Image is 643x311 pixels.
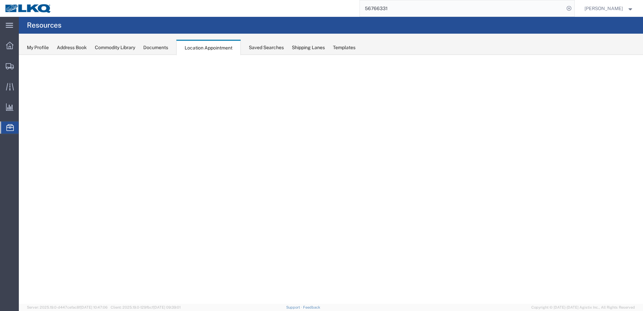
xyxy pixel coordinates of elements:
div: Address Book [57,44,87,51]
a: Feedback [303,305,320,309]
span: Server: 2025.19.0-d447cefac8f [27,305,108,309]
button: [PERSON_NAME] [584,4,634,12]
div: Saved Searches [249,44,284,51]
div: Location Appointment [176,40,241,55]
span: Copyright © [DATE]-[DATE] Agistix Inc., All Rights Reserved [531,305,635,310]
a: Support [286,305,303,309]
div: My Profile [27,44,49,51]
input: Search for shipment number, reference number [360,0,564,16]
span: [DATE] 09:39:01 [153,305,181,309]
div: Documents [143,44,168,51]
div: Shipping Lanes [292,44,325,51]
iframe: FS Legacy Container [19,55,643,304]
span: [DATE] 10:47:06 [80,305,108,309]
div: Commodity Library [95,44,135,51]
div: Templates [333,44,355,51]
span: Adrienne Brown [584,5,623,12]
span: Client: 2025.19.0-129fbcf [111,305,181,309]
h4: Resources [27,17,62,34]
img: logo [5,3,52,13]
